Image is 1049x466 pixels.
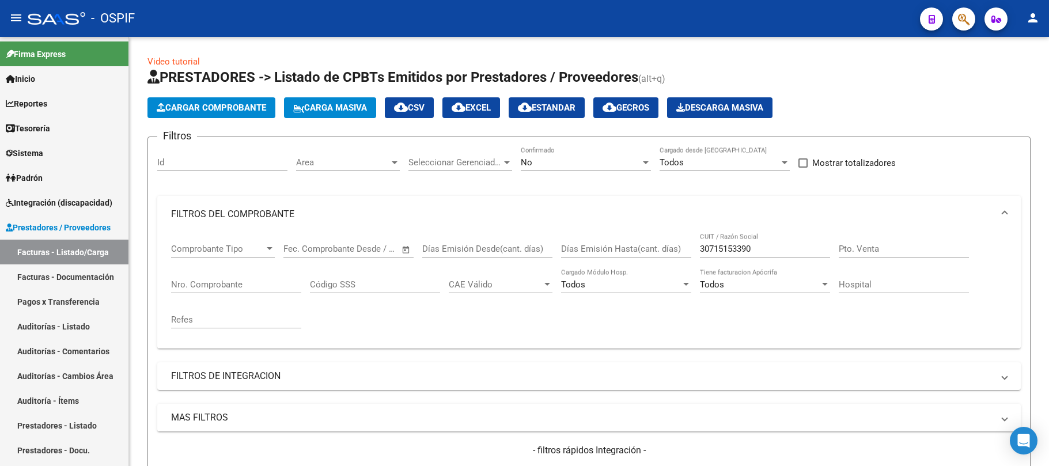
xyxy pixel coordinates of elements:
mat-icon: cloud_download [603,100,616,114]
button: Open calendar [400,243,413,256]
mat-icon: cloud_download [518,100,532,114]
mat-panel-title: MAS FILTROS [171,411,993,424]
button: Descarga Masiva [667,97,772,118]
span: Cargar Comprobante [157,103,266,113]
input: Fecha inicio [283,244,330,254]
span: - OSPIF [91,6,135,31]
span: Firma Express [6,48,66,60]
span: CSV [394,103,425,113]
span: Descarga Masiva [676,103,763,113]
div: FILTROS DEL COMPROBANTE [157,233,1021,348]
span: Padrón [6,172,43,184]
span: Comprobante Tipo [171,244,264,254]
span: PRESTADORES -> Listado de CPBTs Emitidos por Prestadores / Proveedores [147,69,638,85]
span: Sistema [6,147,43,160]
span: Todos [700,279,724,290]
span: Todos [660,157,684,168]
mat-icon: cloud_download [452,100,465,114]
span: Prestadores / Proveedores [6,221,111,234]
span: Estandar [518,103,575,113]
span: (alt+q) [638,73,665,84]
h3: Filtros [157,128,197,144]
div: Open Intercom Messenger [1010,427,1037,454]
mat-panel-title: FILTROS DEL COMPROBANTE [171,208,993,221]
mat-panel-title: FILTROS DE INTEGRACION [171,370,993,382]
button: CSV [385,97,434,118]
h4: - filtros rápidos Integración - [157,444,1021,457]
app-download-masive: Descarga masiva de comprobantes (adjuntos) [667,97,772,118]
button: EXCEL [442,97,500,118]
mat-icon: menu [9,11,23,25]
mat-icon: cloud_download [394,100,408,114]
mat-expansion-panel-header: FILTROS DEL COMPROBANTE [157,196,1021,233]
span: Reportes [6,97,47,110]
button: Gecros [593,97,658,118]
span: Carga Masiva [293,103,367,113]
button: Carga Masiva [284,97,376,118]
mat-expansion-panel-header: MAS FILTROS [157,404,1021,431]
span: Inicio [6,73,35,85]
span: Mostrar totalizadores [812,156,896,170]
span: Gecros [603,103,649,113]
span: Area [296,157,389,168]
button: Cargar Comprobante [147,97,275,118]
span: No [521,157,532,168]
span: CAE Válido [449,279,542,290]
span: Todos [561,279,585,290]
mat-expansion-panel-header: FILTROS DE INTEGRACION [157,362,1021,390]
span: Tesorería [6,122,50,135]
a: Video tutorial [147,56,200,67]
input: Fecha fin [340,244,396,254]
span: Integración (discapacidad) [6,196,112,209]
mat-icon: person [1026,11,1040,25]
span: EXCEL [452,103,491,113]
button: Estandar [509,97,585,118]
span: Seleccionar Gerenciador [408,157,502,168]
